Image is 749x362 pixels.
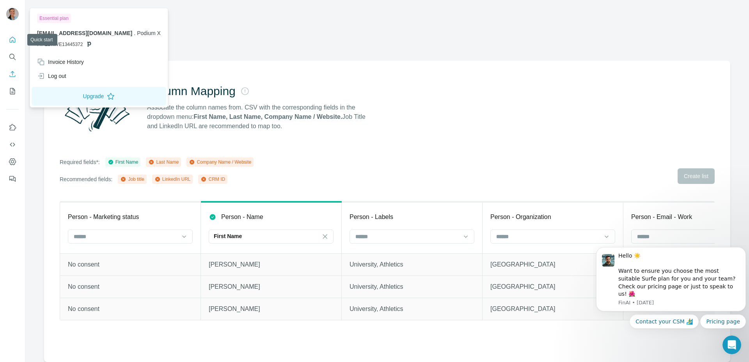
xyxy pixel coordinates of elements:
[60,175,112,183] p: Recommended fields:
[201,176,225,183] div: CRM ID
[6,155,19,169] button: Dashboard
[221,212,263,222] p: Person - Name
[6,84,19,98] button: My lists
[490,282,615,291] p: [GEOGRAPHIC_DATA]
[148,159,179,166] div: Last Name
[490,260,615,269] p: [GEOGRAPHIC_DATA]
[631,212,692,222] p: Person - Email - Work
[6,138,19,152] button: Use Surfe API
[593,245,749,358] iframe: Intercom notifications message
[154,176,191,183] div: LinkedIn URL
[137,30,161,36] span: Podium X
[350,304,474,314] p: University, Athletics
[189,159,251,166] div: Company Name / Website
[490,212,551,222] p: Person - Organization
[37,41,83,48] span: PIPEDRIVE13445372
[37,58,84,66] div: Invoice History
[60,79,135,136] img: Surfe Illustration - Column Mapping
[6,8,19,20] img: Avatar
[60,158,100,166] p: Required fields*:
[120,176,144,183] div: Job title
[37,14,71,23] div: Essential plan
[108,159,138,166] div: First Name
[350,260,474,269] p: University, Athletics
[68,282,193,291] p: No consent
[6,172,19,186] button: Feedback
[68,304,193,314] p: No consent
[490,304,615,314] p: [GEOGRAPHIC_DATA]
[350,282,474,291] p: University, Athletics
[214,232,242,240] p: First Name
[32,87,166,106] button: Upgrade
[6,67,19,81] button: Enrich CSV
[68,212,139,222] p: Person - Marketing status
[134,30,135,36] span: .
[6,120,19,134] button: Use Surfe on LinkedIn
[6,33,19,47] button: Quick start
[68,260,193,269] p: No consent
[193,113,342,120] strong: First Name, Last Name, Company Name / Website.
[147,103,373,131] p: Associate the column names from. CSV with the corresponding fields in the dropdown menu: Job Titl...
[209,282,334,291] p: [PERSON_NAME]
[209,260,334,269] p: [PERSON_NAME]
[209,304,334,314] p: [PERSON_NAME]
[147,84,236,98] h2: Column Mapping
[37,72,66,80] div: Log out
[350,212,393,222] p: Person - Labels
[6,50,19,64] button: Search
[722,336,741,354] iframe: Intercom live chat
[37,30,132,36] span: [EMAIL_ADDRESS][DOMAIN_NAME]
